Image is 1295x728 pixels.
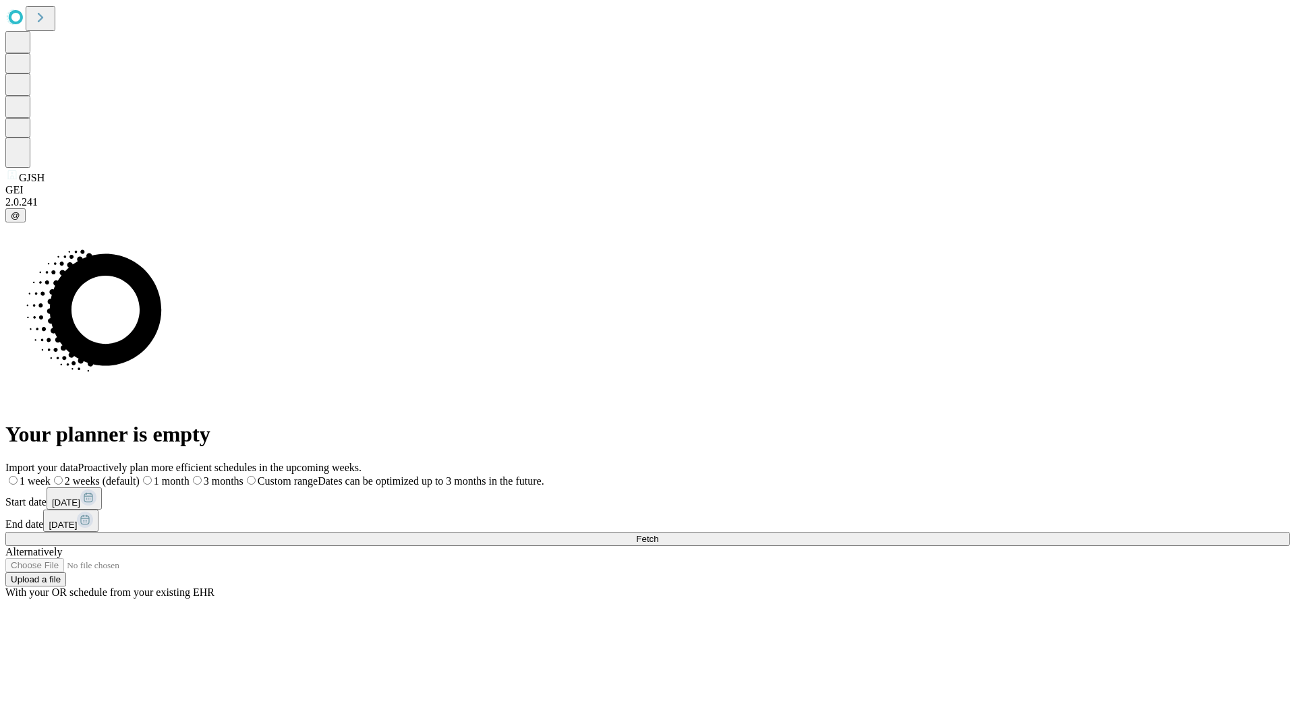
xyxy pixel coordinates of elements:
span: 2 weeks (default) [65,475,140,487]
div: Start date [5,487,1290,510]
button: @ [5,208,26,222]
span: 3 months [204,475,243,487]
div: GEI [5,184,1290,196]
div: End date [5,510,1290,532]
span: [DATE] [52,497,80,508]
input: 1 week [9,476,18,485]
span: GJSH [19,172,45,183]
span: [DATE] [49,520,77,530]
button: [DATE] [47,487,102,510]
input: Custom rangeDates can be optimized up to 3 months in the future. [247,476,256,485]
span: Fetch [636,534,658,544]
div: 2.0.241 [5,196,1290,208]
span: 1 month [154,475,190,487]
span: @ [11,210,20,220]
span: Custom range [258,475,318,487]
span: 1 week [20,475,51,487]
input: 1 month [143,476,152,485]
span: Proactively plan more efficient schedules in the upcoming weeks. [78,462,362,473]
span: Alternatively [5,546,62,557]
span: Import your data [5,462,78,473]
span: With your OR schedule from your existing EHR [5,586,214,598]
button: Upload a file [5,572,66,586]
h1: Your planner is empty [5,422,1290,447]
button: Fetch [5,532,1290,546]
span: Dates can be optimized up to 3 months in the future. [318,475,544,487]
input: 2 weeks (default) [54,476,63,485]
button: [DATE] [43,510,98,532]
input: 3 months [193,476,202,485]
